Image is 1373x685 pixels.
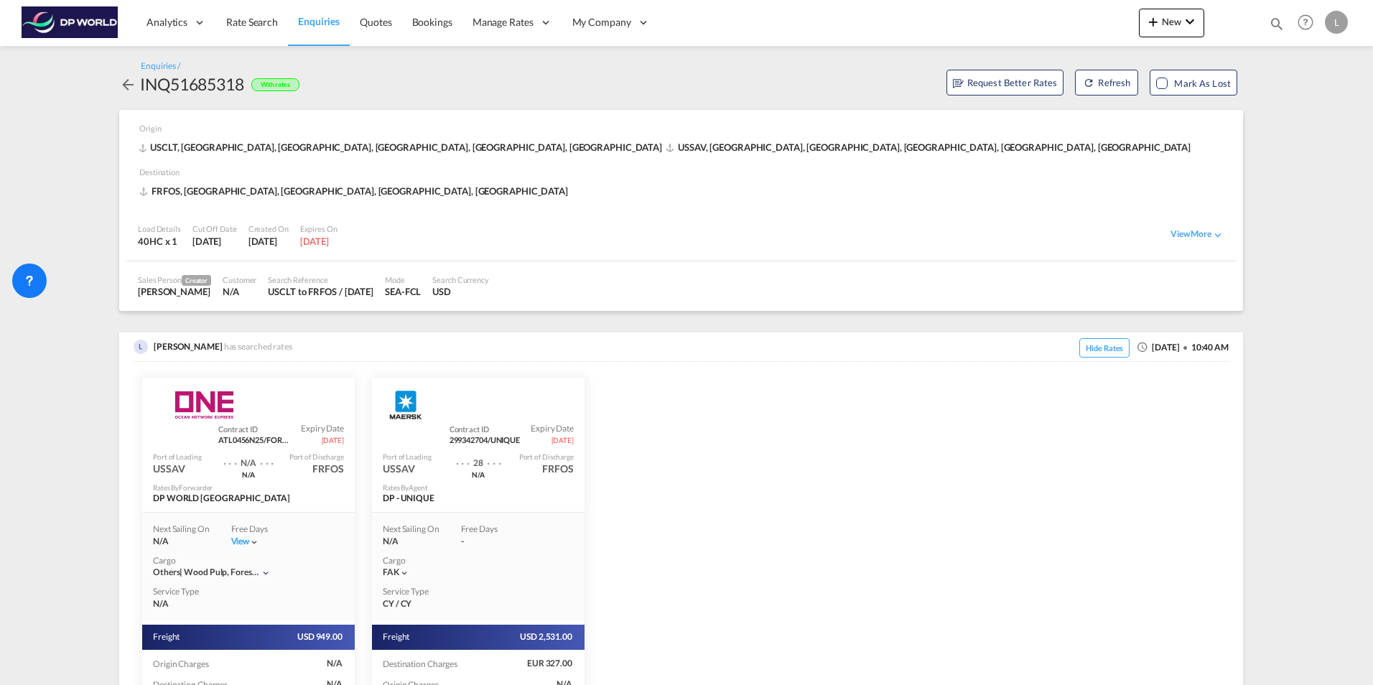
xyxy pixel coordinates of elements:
[1211,228,1224,241] md-icon: icon-chevron-down
[383,462,415,476] div: USSAV
[1174,76,1231,90] div: Mark as Lost
[1181,13,1199,30] md-icon: icon-chevron-down
[218,424,301,446] div: ATL0456N25/FOREST
[139,185,572,197] span: FRFOS, [GEOGRAPHIC_DATA], [GEOGRAPHIC_DATA], [GEOGRAPHIC_DATA], [GEOGRAPHIC_DATA]
[139,141,666,154] div: USCLT, [GEOGRAPHIC_DATA], [GEOGRAPHIC_DATA], [GEOGRAPHIC_DATA], [GEOGRAPHIC_DATA], [GEOGRAPHIC_DATA]
[953,78,964,89] md-icon: assets/icons/custom/RBR.svg
[383,483,428,493] div: Rates By
[224,341,296,352] span: has searched rates
[383,631,411,643] span: Freight
[383,555,574,567] div: Cargo
[327,658,344,670] span: NA
[300,223,338,234] div: Expires On
[1145,16,1199,27] span: New
[268,285,373,298] div: USCLT to FRFOS / 6 Oct 2025
[223,274,256,285] div: Customer
[300,235,338,248] div: 4 Jan 2026
[153,493,297,505] div: DP WORLD USA
[251,78,299,92] div: With rates
[461,523,518,536] div: Free Days
[138,285,211,298] div: Lina Medina
[153,523,210,536] div: Next Sailing On
[139,167,1230,185] div: Destination
[953,75,1058,90] span: Request Better Rates
[1079,338,1130,358] span: Hide Rates
[1325,11,1348,34] div: L
[223,285,256,298] div: N/A
[237,449,260,470] div: Transit Time Not Available
[322,435,344,445] span: [DATE]
[153,586,210,598] div: Service Type
[231,523,289,536] div: Free Days
[153,483,213,493] div: Rates By
[226,16,278,28] span: Rate Search
[470,449,487,470] div: Transit Time 28
[1075,70,1138,95] button: icon-refreshRefresh
[141,60,180,73] div: Enquiries /
[153,555,344,567] div: Cargo
[446,470,511,479] div: via Port Not Available
[473,15,534,29] span: Manage Rates
[456,449,470,470] div: . . .
[248,235,289,248] div: 6 Oct 2025
[261,568,271,578] md-icon: icon-chevron-down
[388,387,424,423] img: MAERSK
[1072,340,1229,355] div: [DATE] 10:40 AM
[383,586,440,598] div: Service Type
[383,452,432,462] div: Port of Loading
[223,449,238,470] div: . . .
[153,567,184,577] span: Others
[1293,10,1318,34] span: Help
[383,493,526,505] div: DP - UNIQUE
[249,537,259,547] md-icon: icon-chevron-down
[138,235,181,248] div: 40HC x 1
[385,285,421,298] div: SEA-FCL
[1156,76,1231,90] md-checkbox: Mark as Lost
[383,567,399,577] span: FAK
[268,274,373,285] div: Search Reference
[231,536,289,548] div: Viewicon-chevron-down
[192,235,237,248] div: 6 Oct 2025
[153,631,181,643] span: Freight
[551,435,574,445] span: [DATE]
[260,449,274,470] div: . . .
[432,285,489,298] div: USD
[1183,345,1188,350] md-icon: icon-checkbox-blank-circle
[154,341,223,352] span: [PERSON_NAME]
[146,15,187,29] span: Analytics
[119,73,140,95] div: icon-arrow-left
[527,658,574,670] span: EUR 327.00
[399,568,409,578] md-icon: icon-chevron-down
[1269,16,1285,32] md-icon: icon-magnify
[666,141,1194,154] div: USSAV, [GEOGRAPHIC_DATA], [GEOGRAPHIC_DATA], [GEOGRAPHIC_DATA], [GEOGRAPHIC_DATA], [GEOGRAPHIC_DATA]
[1150,70,1237,95] button: Mark as Lost
[134,340,148,354] img: 9SUE1TAAAABklEQVQDAJ0k+T1bGqrOAAAAAElFTkSuQmCC
[1170,228,1224,241] div: View Moreicon-chevron-down
[1269,16,1285,37] div: icon-magnify
[312,462,344,476] div: FRFOS
[385,274,421,285] div: Mode
[1293,10,1325,36] div: Help
[298,15,340,27] span: Enquiries
[520,631,574,643] span: USD 2,531.00
[297,631,344,643] span: USD 949.00
[119,76,136,93] md-icon: icon-arrow-left
[432,274,489,285] div: Search Currency
[383,536,439,548] div: N/A
[158,387,249,423] img: ONE
[542,462,574,476] div: FRFOS
[182,275,211,286] span: Creator
[179,483,213,492] span: Forwarder
[139,123,1230,141] div: Origin
[218,434,290,445] span: ATL0456N25/FOREST
[192,223,237,234] div: Cut Off Date
[409,483,428,492] span: Agent
[461,536,518,548] div: -
[450,434,520,445] span: 299342704/UNIQUE
[153,658,210,669] span: Origin Charges
[218,424,290,434] span: Contract / Rate Agreement / Tariff / Spot Pricing Reference Number
[383,658,459,669] span: Destination Charges
[450,424,520,434] span: Contract / Rate Agreement / Tariff / Spot Pricing Reference Number
[1139,9,1204,37] button: icon-plus 400-fgNewicon-chevron-down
